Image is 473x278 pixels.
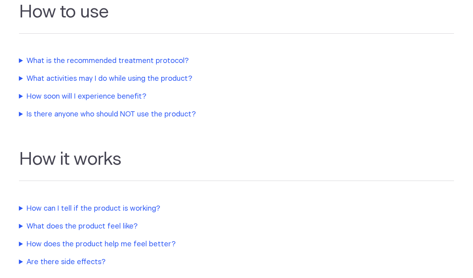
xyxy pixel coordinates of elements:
[19,110,352,120] summary: Is there anyone who should NOT use the product?
[19,204,352,215] summary: How can I tell if the product is working?
[19,74,352,85] summary: What activities may I do while using the product?
[19,2,454,34] h2: How to use
[19,240,352,250] summary: How does the product help me feel better?
[19,56,352,67] summary: What is the recommended treatment protocol?
[19,92,352,103] summary: How soon will I experience benefit?
[19,257,352,268] summary: Are there side effects?
[19,222,352,232] summary: What does the product feel like?
[19,149,454,181] h2: How it works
